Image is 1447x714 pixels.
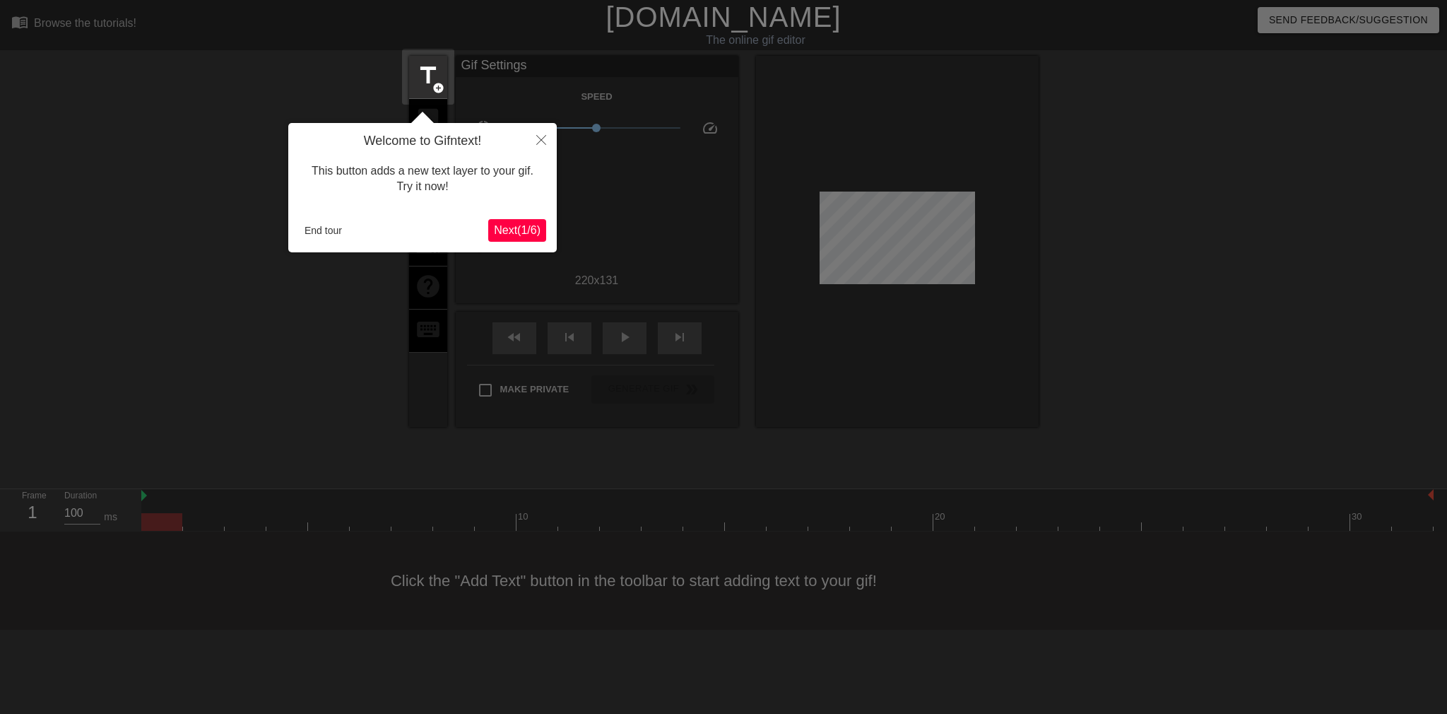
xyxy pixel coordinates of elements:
[299,220,348,241] button: End tour
[488,219,546,242] button: Next
[299,149,546,209] div: This button adds a new text layer to your gif. Try it now!
[526,123,557,156] button: Close
[494,224,541,236] span: Next ( 1 / 6 )
[299,134,546,149] h4: Welcome to Gifntext!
